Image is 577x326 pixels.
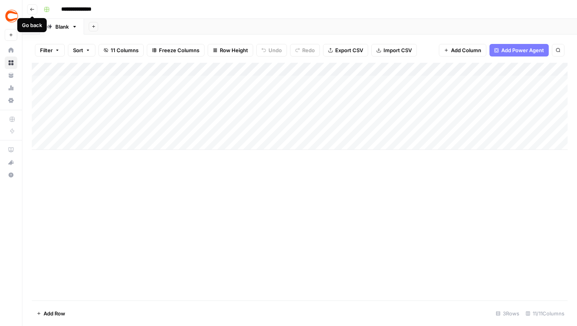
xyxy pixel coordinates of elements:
span: Freeze Columns [159,46,199,54]
button: Filter [35,44,65,56]
div: What's new? [5,157,17,168]
a: AirOps Academy [5,144,17,156]
button: Freeze Columns [147,44,205,56]
button: Sort [68,44,95,56]
button: Import CSV [371,44,417,56]
a: Home [5,44,17,56]
button: Row Height [208,44,253,56]
a: Your Data [5,69,17,82]
span: Add Row [44,310,65,317]
div: 3 Rows [493,307,522,320]
span: Import CSV [383,46,412,54]
div: 11/11 Columns [522,307,568,320]
button: What's new? [5,156,17,169]
button: Add Row [32,307,70,320]
a: Browse [5,56,17,69]
span: Export CSV [335,46,363,54]
a: Usage [5,82,17,94]
a: Blank [40,19,84,35]
button: Help + Support [5,169,17,181]
div: Blank [55,23,69,31]
span: Row Height [220,46,248,54]
button: Undo [256,44,287,56]
span: Redo [302,46,315,54]
button: Export CSV [323,44,368,56]
span: Add Column [451,46,481,54]
button: 11 Columns [99,44,144,56]
button: Add Column [439,44,486,56]
span: Undo [268,46,282,54]
button: Workspace: Covers [5,6,17,26]
button: Add Power Agent [489,44,549,56]
span: 11 Columns [111,46,139,54]
span: Sort [73,46,83,54]
span: Filter [40,46,53,54]
img: Covers Logo [5,9,19,23]
a: Settings [5,94,17,107]
span: Add Power Agent [501,46,544,54]
div: Go back [22,21,42,29]
button: Redo [290,44,320,56]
